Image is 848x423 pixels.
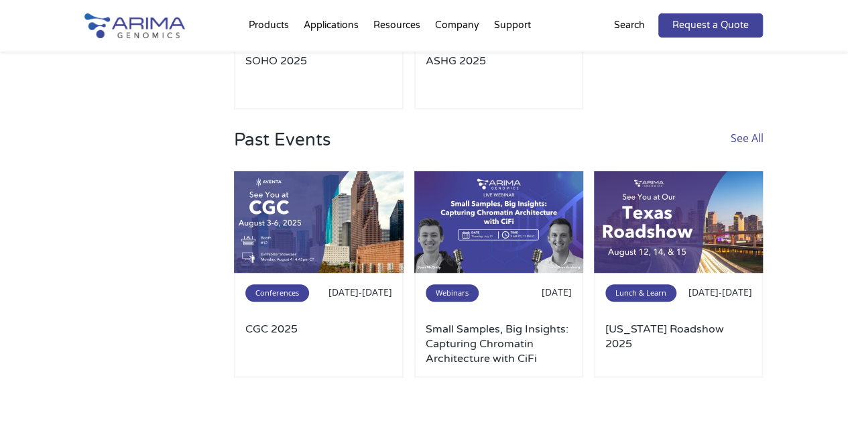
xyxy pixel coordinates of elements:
span: Conferences [245,284,309,302]
span: [DATE] [542,286,572,298]
a: Request a Quote [658,13,763,38]
p: Search [614,17,645,34]
img: AACR-2025-1-500x300.jpg [594,171,764,273]
a: Small Samples, Big Insights: Capturing Chromatin Architecture with CiFi [426,322,572,366]
span: [DATE]-[DATE] [688,286,751,298]
span: [DATE]-[DATE] [328,286,392,298]
img: CGC-2025-500x300.jpg [234,171,404,273]
a: SOHO 2025 [245,54,392,98]
img: July-2025-webinar-3-500x300.jpg [414,171,584,273]
a: CGC 2025 [245,322,392,366]
a: See All [730,129,763,171]
span: Webinars [426,284,479,302]
a: [US_STATE] Roadshow 2025 [605,322,752,366]
img: Arima-Genomics-logo [84,13,185,38]
span: Lunch & Learn [605,284,676,302]
a: ASHG 2025 [426,54,572,98]
h3: Past Events [234,129,330,171]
